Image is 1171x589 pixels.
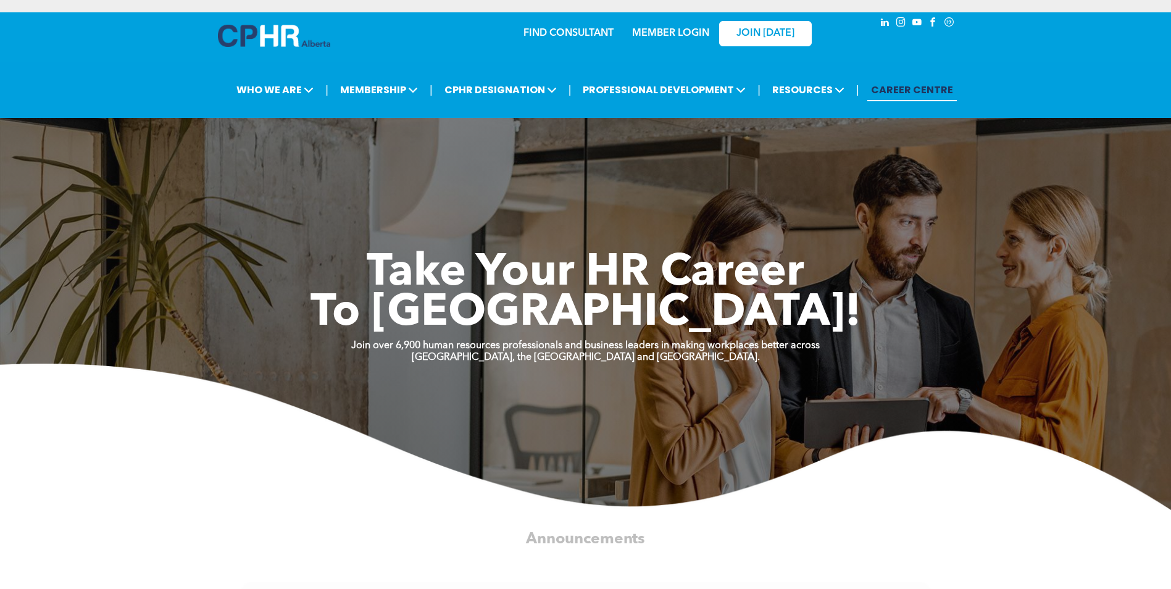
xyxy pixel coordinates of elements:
span: MEMBERSHIP [336,78,422,101]
a: instagram [894,15,908,32]
span: To [GEOGRAPHIC_DATA]! [310,291,861,336]
img: A blue and white logo for cp alberta [218,25,330,47]
strong: [GEOGRAPHIC_DATA], the [GEOGRAPHIC_DATA] and [GEOGRAPHIC_DATA]. [412,353,760,362]
li: | [430,77,433,102]
a: youtube [911,15,924,32]
a: linkedin [878,15,892,32]
li: | [325,77,328,102]
li: | [757,77,761,102]
li: | [856,77,859,102]
a: facebook [927,15,940,32]
span: Take Your HR Career [367,251,804,296]
a: FIND CONSULTANT [523,28,614,38]
a: Social network [943,15,956,32]
span: RESOURCES [769,78,848,101]
a: CAREER CENTRE [867,78,957,101]
span: CPHR DESIGNATION [441,78,560,101]
span: Announcements [526,532,644,547]
span: PROFESSIONAL DEVELOPMENT [579,78,749,101]
span: JOIN [DATE] [736,28,794,40]
span: WHO WE ARE [233,78,317,101]
li: | [569,77,572,102]
a: JOIN [DATE] [719,21,812,46]
strong: Join over 6,900 human resources professionals and business leaders in making workplaces better ac... [351,341,820,351]
a: MEMBER LOGIN [632,28,709,38]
